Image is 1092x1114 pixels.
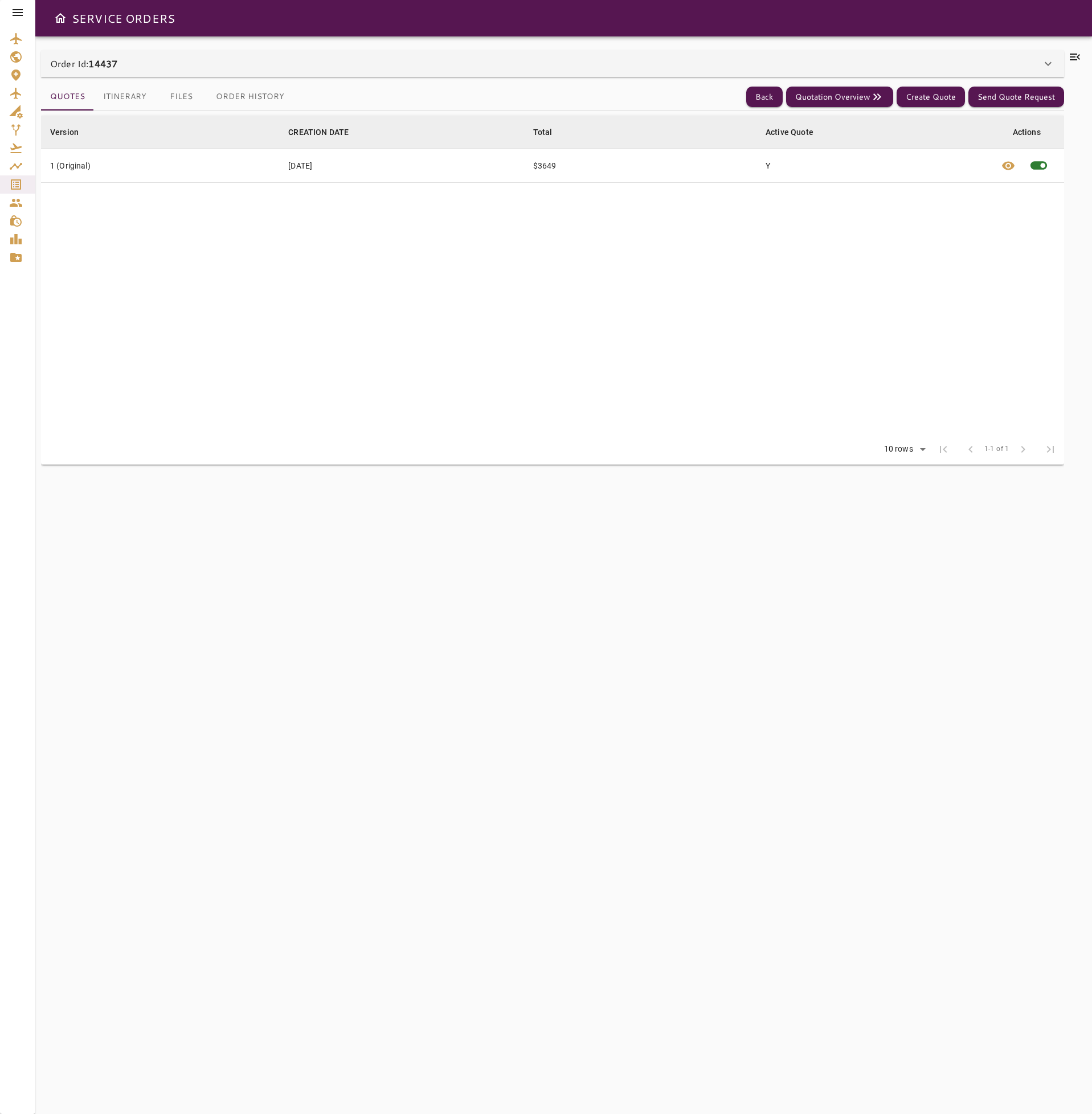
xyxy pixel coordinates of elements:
td: 1 (Original) [41,149,279,183]
span: 1-1 of 1 [984,444,1009,455]
div: basic tabs example [41,83,293,110]
div: 10 rows [881,444,916,454]
span: Active Quote [766,125,828,139]
button: Back [746,87,783,108]
td: $3649 [524,149,756,183]
b: 14437 [88,57,117,70]
button: View quote details [995,149,1022,182]
span: CREATION DATE [288,125,363,139]
div: Active Quote [766,125,813,139]
td: Y [756,149,992,183]
span: This quote is already active [1022,149,1056,182]
div: 10 rows [877,441,930,458]
div: Order Id:14437 [41,50,1064,77]
p: Order Id: [50,57,117,71]
td: [DATE] [279,149,524,183]
button: Files [156,83,207,110]
button: Quotes [41,83,94,110]
div: CREATION DATE [288,125,349,139]
span: visibility [1001,159,1015,173]
button: Order History [207,83,293,110]
span: Total [533,125,567,139]
button: Open drawer [49,7,72,30]
h6: SERVICE ORDERS [72,9,175,27]
button: Quotation Overview [786,87,893,108]
span: Last Page [1037,436,1064,463]
button: Send Quote Request [968,87,1064,108]
span: Next Page [1009,436,1037,463]
button: Create Quote [897,87,965,108]
span: Version [50,125,93,139]
span: First Page [930,436,957,463]
span: Previous Page [957,436,984,463]
div: Total [533,125,553,139]
div: Version [50,125,79,139]
button: Itinerary [94,83,156,110]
